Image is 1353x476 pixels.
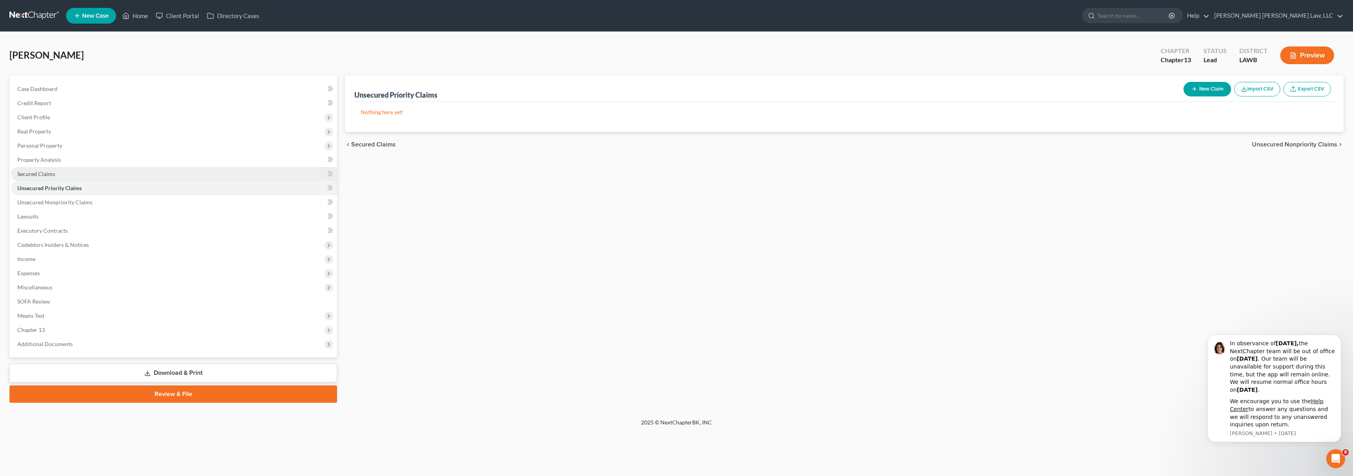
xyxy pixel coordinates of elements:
[17,156,61,163] span: Property Analysis
[17,142,62,149] span: Personal Property
[152,9,203,23] a: Client Portal
[1283,82,1331,96] a: Export CSV
[1196,328,1353,447] iframe: Intercom notifications message
[17,114,50,120] span: Client Profile
[1239,56,1268,65] div: LAWB
[9,364,337,382] a: Download & Print
[118,9,152,23] a: Home
[11,224,337,238] a: Executory Contracts
[17,227,68,234] span: Executory Contracts
[11,153,337,167] a: Property Analysis
[17,128,51,135] span: Real Property
[11,96,337,110] a: Credit Report
[1280,46,1334,64] button: Preview
[11,181,337,195] a: Unsecured Priority Claims
[9,49,84,61] span: [PERSON_NAME]
[17,341,73,347] span: Additional Documents
[17,213,39,220] span: Lawsuits
[1337,141,1344,148] i: chevron_right
[17,85,57,92] span: Case Dashboard
[452,419,901,433] div: 2025 © NextChapterBK, INC
[1234,82,1280,96] button: Import CSV
[1161,56,1191,65] div: Chapter
[1239,46,1268,56] div: District
[1204,56,1227,65] div: Lead
[17,326,45,333] span: Chapter 13
[17,298,50,305] span: SOFA Review
[345,141,396,148] button: chevron_left Secured Claims
[11,209,337,224] a: Lawsuits
[11,167,337,181] a: Secured Claims
[17,270,40,276] span: Expenses
[1098,8,1170,23] input: Search by name...
[354,90,437,100] div: Unsecured Priority Claims
[203,9,263,23] a: Directory Cases
[11,195,337,209] a: Unsecured Nonpriority Claims
[17,256,35,262] span: Income
[1210,9,1343,23] a: [PERSON_NAME] [PERSON_NAME] Law, LLC
[82,13,109,19] span: New Case
[17,284,52,291] span: Miscellaneous
[17,170,55,177] span: Secured Claims
[11,82,337,96] a: Case Dashboard
[11,294,337,309] a: SOFA Review
[17,199,92,206] span: Unsecured Nonpriority Claims
[17,241,89,248] span: Codebtors Insiders & Notices
[361,108,1328,116] p: Nothing here yet!
[1184,56,1191,63] span: 13
[345,141,351,148] i: chevron_left
[1161,46,1191,56] div: Chapter
[1252,141,1337,148] span: Unsecured Nonpriority Claims
[17,185,82,191] span: Unsecured Priority Claims
[1252,141,1344,148] button: Unsecured Nonpriority Claims chevron_right
[1183,82,1231,96] button: New Claim
[1183,9,1209,23] a: Help
[1342,449,1349,456] span: 8
[9,385,337,403] a: Review & File
[17,312,44,319] span: Means Test
[1326,449,1345,468] iframe: Intercom live chat
[17,100,51,106] span: Credit Report
[351,141,396,148] span: Secured Claims
[1204,46,1227,56] div: Status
